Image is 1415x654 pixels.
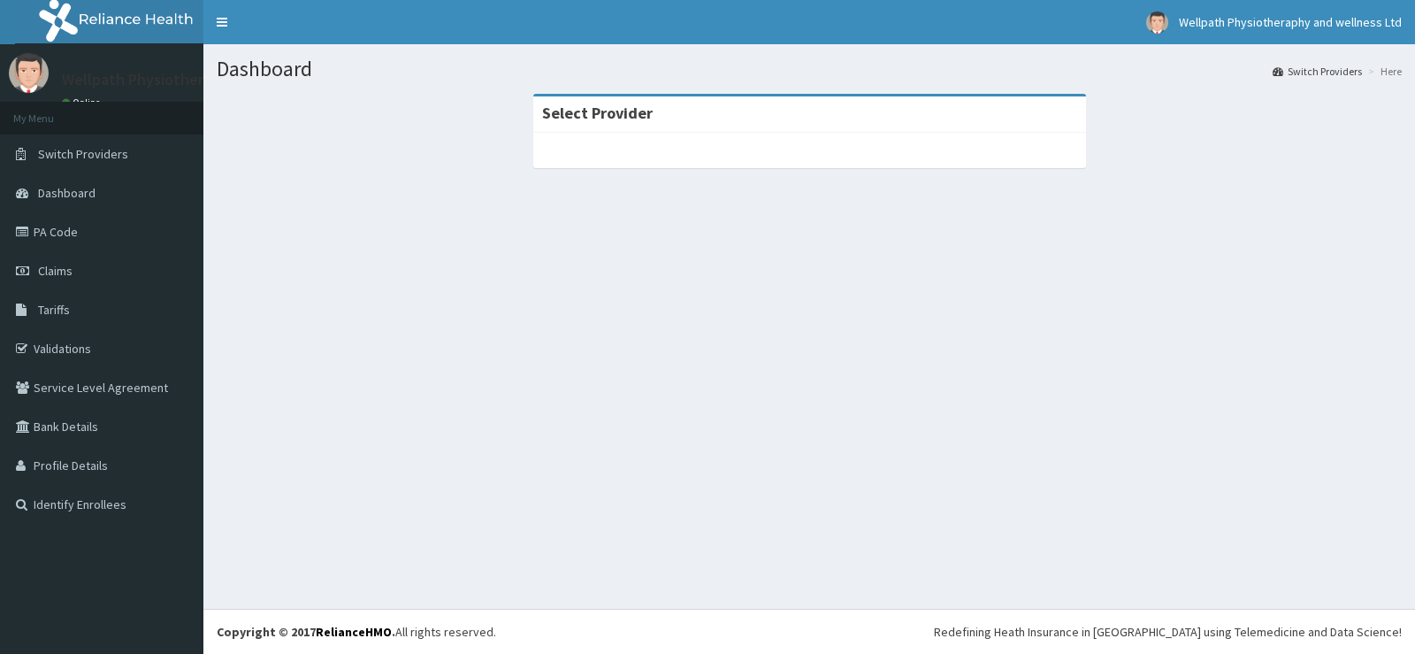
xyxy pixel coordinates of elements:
[217,58,1402,81] h1: Dashboard
[62,72,358,88] p: Wellpath Physiotheraphy and wellness Ltd
[1146,12,1168,34] img: User Image
[934,623,1402,641] div: Redefining Heath Insurance in [GEOGRAPHIC_DATA] using Telemedicine and Data Science!
[38,146,128,162] span: Switch Providers
[9,53,49,93] img: User Image
[203,609,1415,654] footer: All rights reserved.
[217,624,395,640] strong: Copyright © 2017 .
[1273,64,1362,79] a: Switch Providers
[38,302,70,318] span: Tariffs
[542,103,653,123] strong: Select Provider
[38,263,73,279] span: Claims
[316,624,392,640] a: RelianceHMO
[62,96,104,109] a: Online
[1179,14,1402,30] span: Wellpath Physiotheraphy and wellness Ltd
[38,185,96,201] span: Dashboard
[1364,64,1402,79] li: Here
